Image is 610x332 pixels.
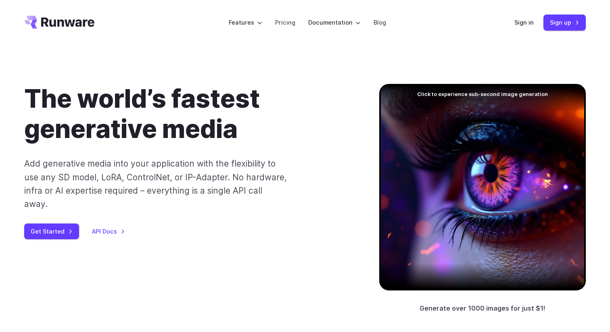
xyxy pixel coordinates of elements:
[543,15,586,30] a: Sign up
[24,16,94,29] a: Go to /
[24,84,353,144] h1: The world’s fastest generative media
[92,227,125,236] a: API Docs
[24,223,79,239] a: Get Started
[374,18,386,27] a: Blog
[514,18,534,27] a: Sign in
[308,18,361,27] label: Documentation
[24,157,288,211] p: Add generative media into your application with the flexibility to use any SD model, LoRA, Contro...
[420,303,545,314] p: Generate over 1000 images for just $1!
[229,18,262,27] label: Features
[275,18,295,27] a: Pricing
